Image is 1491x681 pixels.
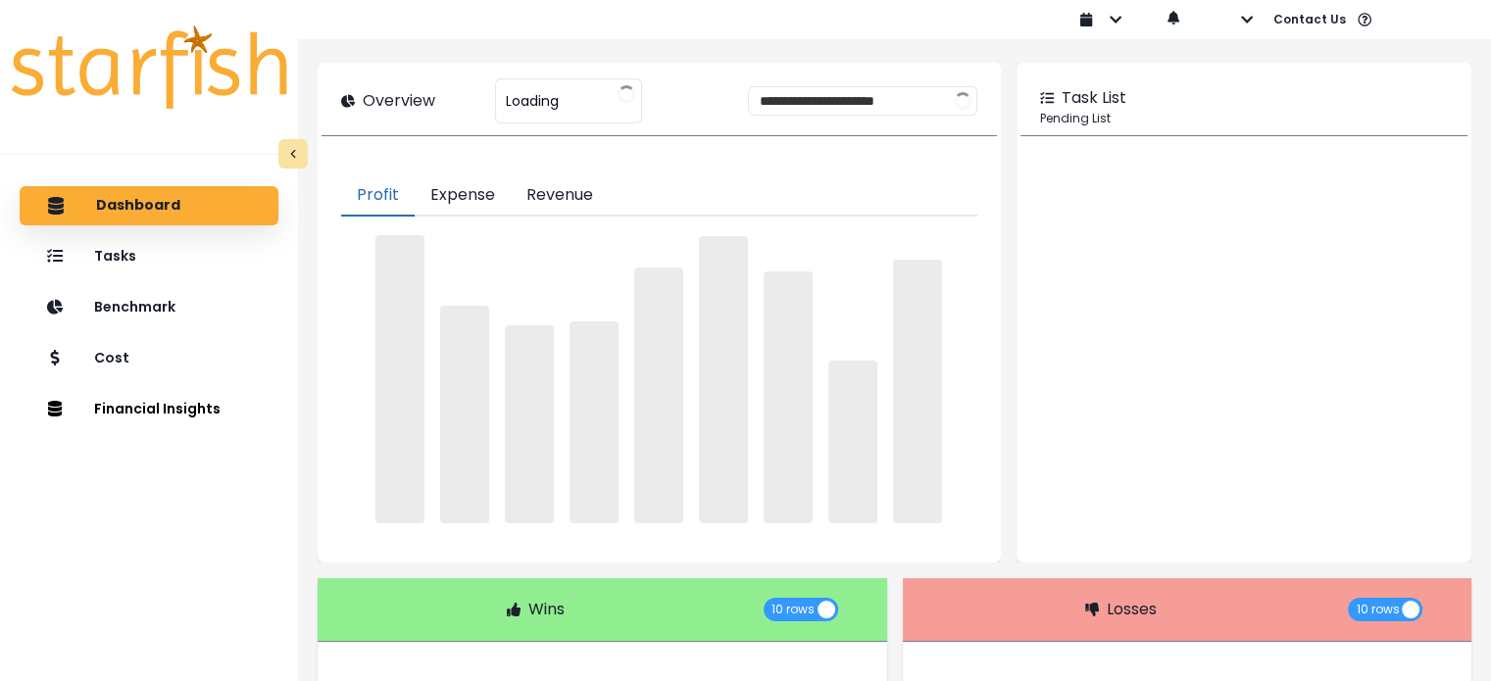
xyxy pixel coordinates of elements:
p: Overview [363,89,435,113]
button: Revenue [511,175,609,217]
button: Tasks [20,237,278,276]
button: Benchmark [20,288,278,327]
span: 10 rows [1356,598,1399,621]
p: Tasks [94,248,136,265]
span: ‌ [375,235,424,523]
span: ‌ [764,271,813,523]
button: Profit [341,175,415,217]
span: ‌ [699,236,748,523]
span: ‌ [634,268,683,524]
span: Loading [506,80,559,122]
p: Dashboard [96,197,180,215]
p: Wins [528,598,565,621]
button: Dashboard [20,186,278,225]
button: Cost [20,339,278,378]
button: Financial Insights [20,390,278,429]
p: Pending List [1040,110,1448,127]
span: ‌ [893,260,942,523]
p: Task List [1062,86,1126,110]
p: Cost [94,350,129,366]
p: Losses [1107,598,1157,621]
span: 10 rows [771,598,815,621]
p: Benchmark [94,299,175,316]
span: ‌ [828,361,877,524]
span: ‌ [505,325,554,524]
span: ‌ [570,321,619,523]
button: Expense [415,175,511,217]
span: ‌ [440,306,489,523]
